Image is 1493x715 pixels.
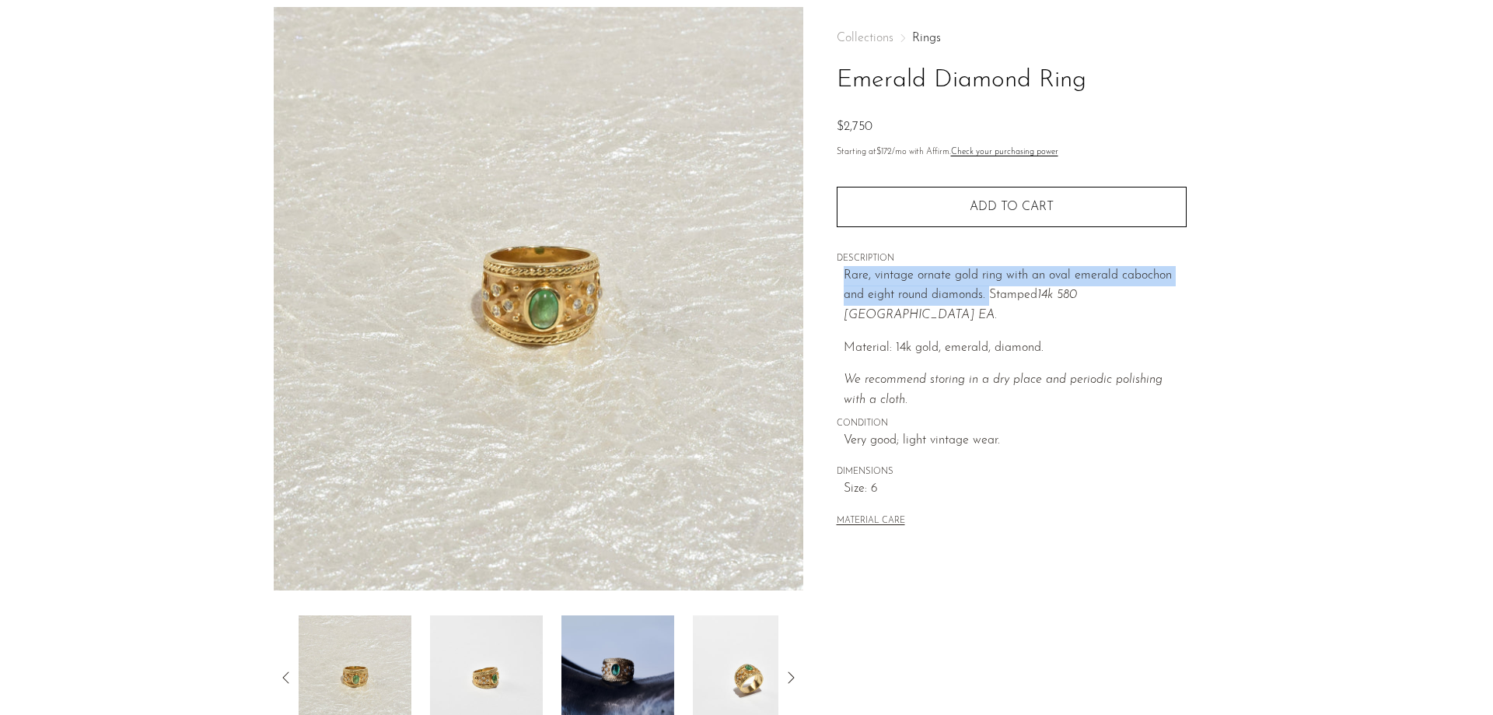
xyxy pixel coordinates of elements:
[837,121,872,133] span: $2,750
[837,32,1187,44] nav: Breadcrumbs
[837,417,1187,431] span: CONDITION
[837,145,1187,159] p: Starting at /mo with Affirm.
[970,201,1054,213] span: Add to cart
[844,431,1187,451] span: Very good; light vintage wear.
[876,148,892,156] span: $172
[837,252,1187,266] span: DESCRIPTION
[837,465,1187,479] span: DIMENSIONS
[951,148,1058,156] a: Check your purchasing power - Learn more about Affirm Financing (opens in modal)
[844,338,1187,359] p: Material: 14k gold, emerald, diamond.
[837,516,905,527] button: MATERIAL CARE
[274,7,803,591] img: Emerald Diamond Ring
[844,266,1187,326] p: Rare, vintage ornate gold ring with an oval emerald cabochon and eight round diamonds. Stamped
[1037,289,1053,301] em: 14k
[837,61,1187,100] h1: Emerald Diamond Ring
[912,32,941,44] a: Rings
[844,373,1163,406] i: We recommend storing in a dry place and periodic polishing with a cloth.
[844,479,1187,499] span: Size: 6
[837,187,1187,227] button: Add to cart
[837,32,893,44] span: Collections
